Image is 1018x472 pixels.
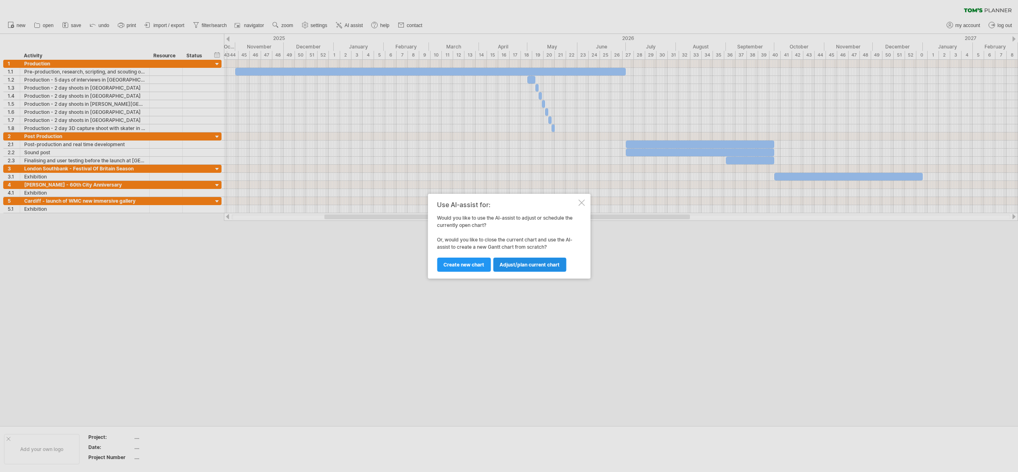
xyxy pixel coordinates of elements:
[443,262,484,268] span: Create new chart
[493,258,566,272] a: Adjust/plan current chart
[500,262,560,268] span: Adjust/plan current chart
[437,201,577,208] div: Use AI-assist for:
[437,258,491,272] a: Create new chart
[437,201,577,271] div: Would you like to use the AI-assist to adjust or schedule the currently open chart? Or, would you...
